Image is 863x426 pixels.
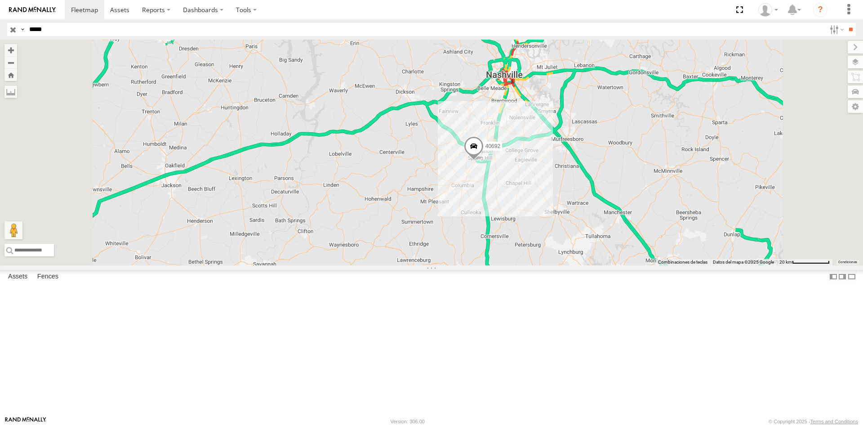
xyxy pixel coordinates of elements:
[33,270,63,283] label: Fences
[838,270,847,283] label: Dock Summary Table to the Right
[813,3,827,17] i: ?
[838,260,857,264] a: Condiciones (se abre en una nueva pestaña)
[4,69,17,81] button: Zoom Home
[19,23,26,36] label: Search Query
[769,419,858,424] div: © Copyright 2025 -
[485,143,500,150] span: 40692
[829,270,838,283] label: Dock Summary Table to the Left
[777,259,832,265] button: Escala del mapa: 20 km por 80 píxeles
[4,270,32,283] label: Assets
[847,270,856,283] label: Hide Summary Table
[810,419,858,424] a: Terms and Conditions
[391,419,425,424] div: Version: 306.00
[4,56,17,69] button: Zoom out
[826,23,845,36] label: Search Filter Options
[713,260,774,265] span: Datos del mapa ©2025 Google
[755,3,781,17] div: Juan Lopez
[658,259,707,265] button: Combinaciones de teclas
[4,221,22,239] button: Arrastra el hombrecito naranja al mapa para abrir Street View
[4,85,17,98] label: Measure
[848,100,863,113] label: Map Settings
[5,417,46,426] a: Visit our Website
[9,7,56,13] img: rand-logo.svg
[779,260,792,265] span: 20 km
[4,44,17,56] button: Zoom in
